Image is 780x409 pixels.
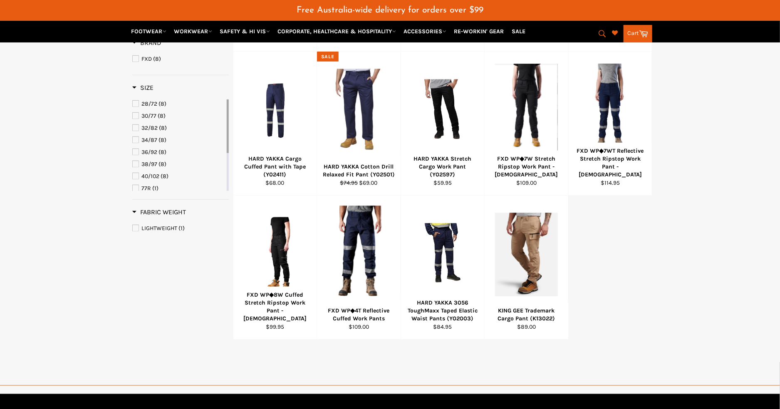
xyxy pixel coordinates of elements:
span: 38/97 [142,161,158,168]
a: 34/87 [132,136,225,145]
span: 34/87 [142,136,158,144]
div: HARD YAKKA 3056 ToughMaxx Taped Elastic Waist Pants (Y02003) [406,299,479,323]
a: 40/102 [132,172,225,181]
div: HARD YAKKA Stretch Cargo Work Pant (Y02597) [406,155,479,179]
span: 40/102 [142,173,160,180]
a: ACCESSORIES [401,24,450,39]
span: (8) [159,149,167,156]
span: (8) [161,173,169,180]
div: HARD YAKKA Cotton Drill Relaxed Fit Pant (Y02501) [322,163,396,179]
span: (1) [153,185,159,192]
span: LIGHTWEIGHT [142,225,178,232]
h3: Fabric Weight [132,208,186,216]
span: (8) [159,161,167,168]
a: SAFETY & HI VIS [217,24,273,39]
div: FXD WP◆4T Reflective Cuffed Work Pants [322,307,396,323]
span: (1) [179,225,185,232]
div: HARD YAKKA Cargo Cuffed Pant with Tape (Y02411) [238,155,312,179]
span: 36/92 [142,149,158,156]
div: FXD WP◆7WT Reflective Stretch Ripstop Work Pant - [DEMOGRAPHIC_DATA] [574,147,647,179]
a: SALE [509,24,529,39]
a: 38/97 [132,160,225,169]
a: CORPORATE, HEALTHCARE & HOSPITALITY [275,24,399,39]
a: Cart [624,25,652,42]
a: HARD YAKKA Stretch Cargo Work Pant (Y02597)HARD YAKKA Stretch Cargo Work Pant (Y02597)$59.95 [401,52,485,196]
a: FXD WP◆7WT Reflective Stretch Ripstop Work Pant - LadiesFXD WP◆7WT Reflective Stretch Ripstop Wor... [568,52,652,196]
span: FXD [142,55,152,62]
span: Size [132,84,154,92]
a: FXD WP◆4T Reflective Cuffed Work PantsFXD WP◆4T Reflective Cuffed Work Pants$109.00 [317,196,401,340]
a: FXD WP◆7W Stretch Ripstop Work Pant - LadiesFXD WP◆7W Stretch Ripstop Work Pant - [DEMOGRAPHIC_DA... [484,52,568,196]
a: FXD WP◆8W Cuffed Stretch Ripstop Work Pant - LadiesFXD WP◆8W Cuffed Stretch Ripstop Work Pant - [... [233,196,317,340]
a: 32/82 [132,124,225,133]
a: 77R [132,184,225,193]
span: (8) [159,124,167,131]
span: (8) [159,136,167,144]
span: (8) [159,100,167,107]
span: (8) [158,112,166,119]
a: FXD [132,55,229,64]
div: KING GEE Trademark Cargo Pant (K13022) [490,307,563,323]
span: 32/82 [142,124,158,131]
h3: Size [132,84,154,92]
div: FXD WP◆8W Cuffed Stretch Ripstop Work Pant - [DEMOGRAPHIC_DATA] [238,291,312,323]
a: 30/77 [132,112,225,121]
span: Free Australia-wide delivery for orders over $99 [297,6,483,15]
span: 30/77 [142,112,157,119]
a: HARD YAKKA Cotton Drill Relaxed Fit Pant (Y02501)HARD YAKKA Cotton Drill Relaxed Fit Pant (Y02501... [317,52,401,196]
a: 36/92 [132,148,225,157]
span: 77R [142,185,151,192]
span: (8) [154,55,161,62]
h3: Brand [132,39,162,47]
a: HARD YAKKA 3056 ToughMaxx Taped Elastic Waist Pants (Y02003)HARD YAKKA 3056 ToughMaxx Taped Elast... [401,196,485,340]
a: KING GEE Trademark Cargo Pant (K13022)KING GEE Trademark Cargo Pant (K13022)$89.00 [484,196,568,340]
div: FXD WP◆7W Stretch Ripstop Work Pant - [DEMOGRAPHIC_DATA] [490,155,563,179]
a: HARD YAKKA Cargo Cuffed Pant with Tape (Y02411)HARD YAKKA Cargo Cuffed Pant with Tape (Y02411)$68.00 [233,52,317,196]
a: FOOTWEAR [128,24,170,39]
a: WORKWEAR [171,24,215,39]
a: LIGHTWEIGHT [132,224,229,233]
a: RE-WORKIN' GEAR [451,24,508,39]
a: 28/72 [132,99,225,109]
span: 28/72 [142,100,158,107]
